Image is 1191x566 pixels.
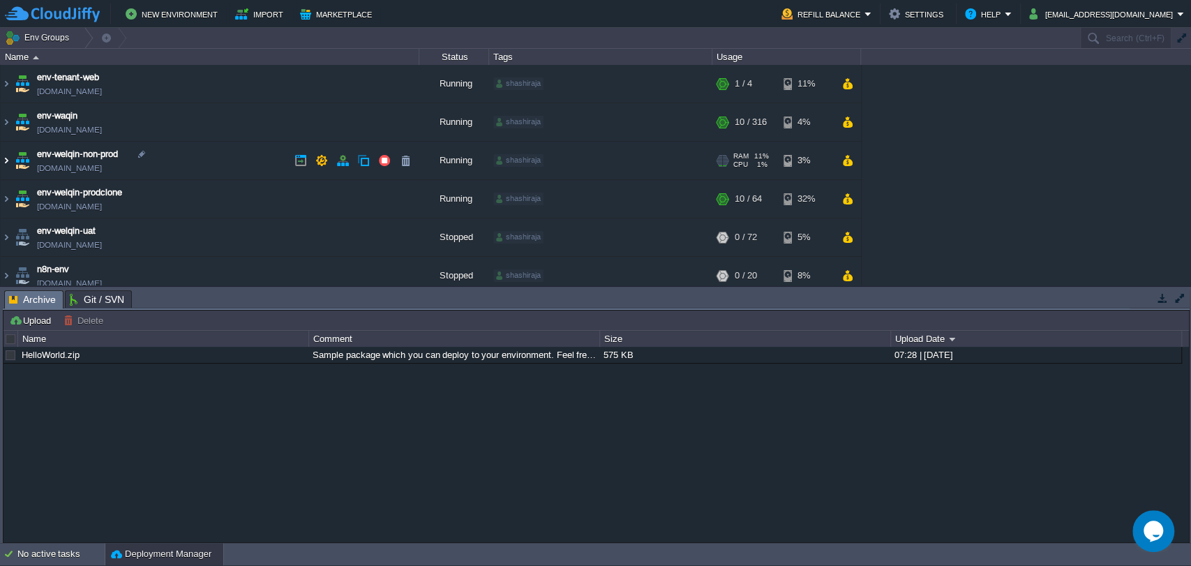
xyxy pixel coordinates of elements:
[493,193,544,205] div: shashiraja
[889,6,947,22] button: Settings
[22,350,80,360] a: HelloWorld.zip
[754,152,769,161] span: 11%
[37,109,77,123] a: env-waqin
[892,331,1181,347] div: Upload Date
[37,262,69,276] a: n8n-env
[600,347,890,363] div: 575 KB
[419,257,489,295] div: Stopped
[601,331,890,347] div: Size
[1132,510,1177,552] iframe: chat widget
[37,200,102,214] span: [DOMAIN_NAME]
[63,314,107,327] button: Delete
[784,142,829,179] div: 3%
[493,231,544,244] div: shashiraja
[735,65,752,103] div: 1 / 4
[713,49,860,65] div: Usage
[965,6,1005,22] button: Help
[419,218,489,256] div: Stopped
[891,347,1181,363] div: 07:28 | [DATE]
[37,84,102,98] a: [DOMAIN_NAME]
[419,180,489,218] div: Running
[5,6,100,23] img: CloudJiffy
[735,180,762,218] div: 10 / 64
[37,70,99,84] a: env-tenant-web
[419,103,489,141] div: Running
[309,347,599,363] div: Sample package which you can deploy to your environment. Feel free to delete and upload a package...
[9,291,56,308] span: Archive
[300,6,376,22] button: Marketplace
[490,49,712,65] div: Tags
[126,6,222,22] button: New Environment
[1,65,12,103] img: AMDAwAAAACH5BAEAAAAALAAAAAABAAEAAAICRAEAOw==
[733,152,749,161] span: RAM
[784,180,829,218] div: 32%
[37,123,102,137] a: [DOMAIN_NAME]
[493,269,544,282] div: shashiraja
[70,291,124,308] span: Git / SVN
[735,257,757,295] div: 0 / 20
[13,257,32,295] img: AMDAwAAAACH5BAEAAAAALAAAAAABAAEAAAICRAEAOw==
[9,314,55,327] button: Upload
[37,186,122,200] a: env-welqin-prodclone
[784,218,829,256] div: 5%
[5,28,74,47] button: Env Groups
[1029,6,1177,22] button: [EMAIL_ADDRESS][DOMAIN_NAME]
[17,543,105,565] div: No active tasks
[13,180,32,218] img: AMDAwAAAACH5BAEAAAAALAAAAAABAAEAAAICRAEAOw==
[19,331,308,347] div: Name
[1,142,12,179] img: AMDAwAAAACH5BAEAAAAALAAAAAABAAEAAAICRAEAOw==
[420,49,488,65] div: Status
[37,147,118,161] a: env-welqin-non-prod
[419,65,489,103] div: Running
[493,116,544,128] div: shashiraja
[1,257,12,295] img: AMDAwAAAACH5BAEAAAAALAAAAAABAAEAAAICRAEAOw==
[13,142,32,179] img: AMDAwAAAACH5BAEAAAAALAAAAAABAAEAAAICRAEAOw==
[37,161,102,175] a: [DOMAIN_NAME]
[13,218,32,256] img: AMDAwAAAACH5BAEAAAAALAAAAAABAAEAAAICRAEAOw==
[1,103,12,141] img: AMDAwAAAACH5BAEAAAAALAAAAAABAAEAAAICRAEAOw==
[33,56,39,59] img: AMDAwAAAACH5BAEAAAAALAAAAAABAAEAAAICRAEAOw==
[13,65,32,103] img: AMDAwAAAACH5BAEAAAAALAAAAAABAAEAAAICRAEAOw==
[111,547,211,561] button: Deployment Manager
[735,218,757,256] div: 0 / 72
[419,142,489,179] div: Running
[781,6,864,22] button: Refill Balance
[754,161,767,169] span: 1%
[37,238,102,252] a: [DOMAIN_NAME]
[493,154,544,167] div: shashiraja
[784,103,829,141] div: 4%
[784,257,829,295] div: 8%
[13,103,32,141] img: AMDAwAAAACH5BAEAAAAALAAAAAABAAEAAAICRAEAOw==
[493,77,544,90] div: shashiraja
[1,218,12,256] img: AMDAwAAAACH5BAEAAAAALAAAAAABAAEAAAICRAEAOw==
[37,224,96,238] a: env-welqin-uat
[784,65,829,103] div: 11%
[1,180,12,218] img: AMDAwAAAACH5BAEAAAAALAAAAAABAAEAAAICRAEAOw==
[733,161,748,169] span: CPU
[37,276,102,290] a: [DOMAIN_NAME]
[1,49,419,65] div: Name
[235,6,287,22] button: Import
[310,331,599,347] div: Comment
[735,103,767,141] div: 10 / 316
